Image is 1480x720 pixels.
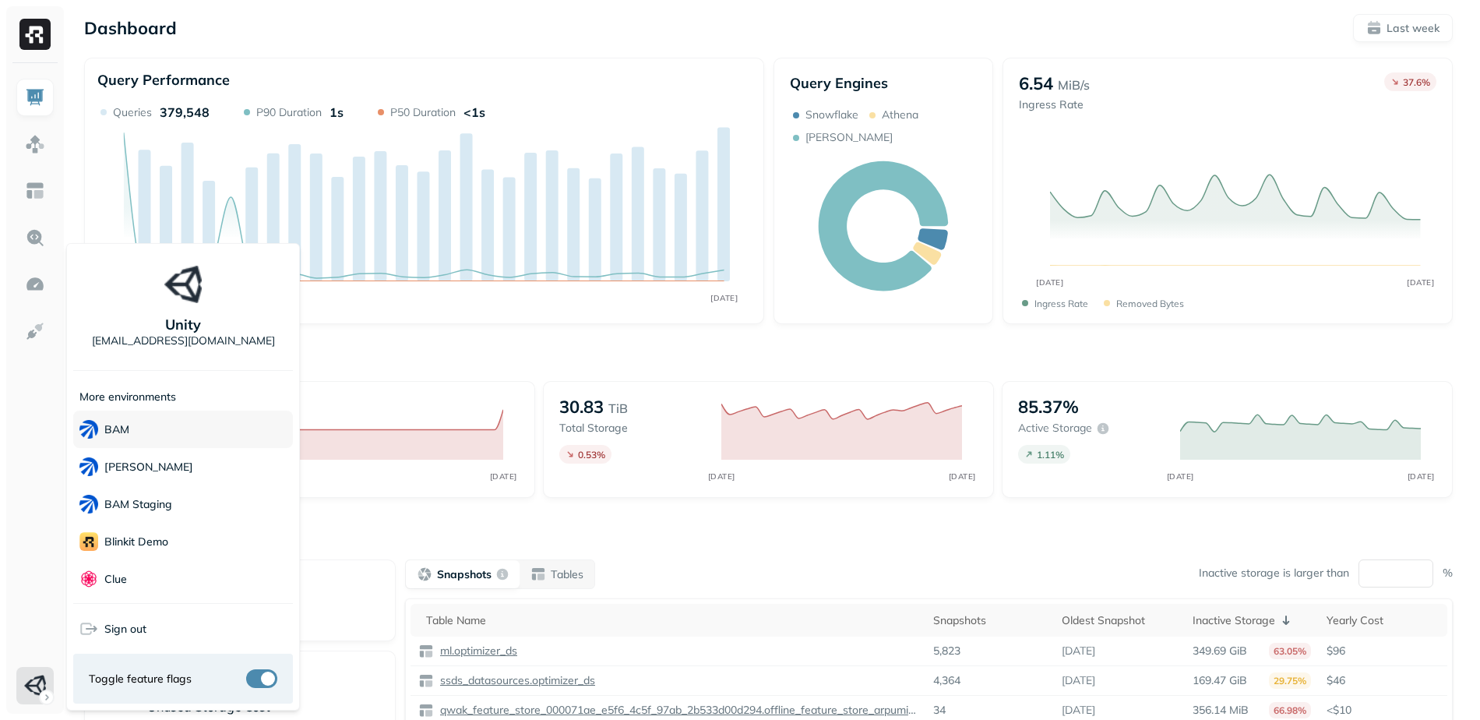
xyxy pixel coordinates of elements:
p: BAM Staging [104,497,172,512]
p: Blinkit Demo [104,535,168,549]
span: Toggle feature flags [89,672,192,686]
img: BAM Dev [79,457,98,476]
p: BAM [104,422,129,437]
p: Clue [104,572,127,587]
img: Unity [164,266,202,303]
img: BAM [79,420,98,439]
img: Clue [79,570,98,588]
p: More environments [79,390,176,404]
img: Blinkit Demo [79,532,98,551]
img: BAM Staging [79,495,98,514]
p: Unity [165,316,201,334]
span: Sign out [104,622,146,637]
p: [EMAIL_ADDRESS][DOMAIN_NAME] [92,334,275,348]
p: [PERSON_NAME] [104,460,193,475]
